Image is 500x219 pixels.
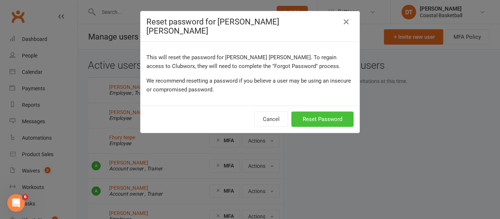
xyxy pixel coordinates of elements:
[7,194,25,212] iframe: Intercom live chat
[254,112,288,127] button: Cancel
[340,16,352,28] button: Close
[22,194,28,200] span: 6
[146,78,351,93] span: We recommend resetting a password if you believe a user may be using an insecure or compromised p...
[291,112,354,127] button: Reset Password
[146,17,354,35] h4: Reset password for [PERSON_NAME] [PERSON_NAME]
[146,54,340,69] span: This will reset the password for [PERSON_NAME] [PERSON_NAME]. To regain access to Clubworx, they ...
